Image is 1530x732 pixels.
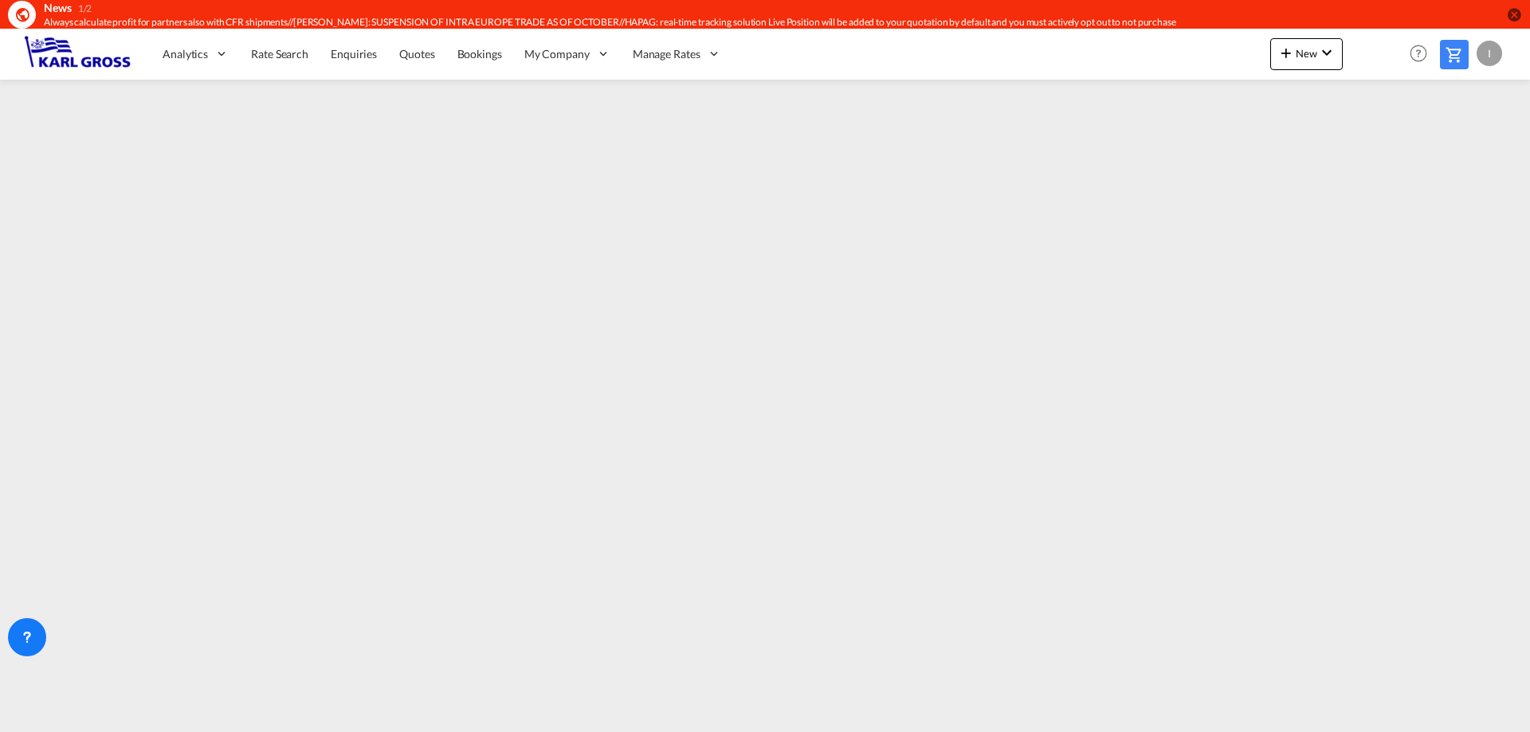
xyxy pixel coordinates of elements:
[622,28,732,80] div: Manage Rates
[320,28,388,80] a: Enquiries
[457,47,502,61] span: Bookings
[1506,6,1522,22] button: icon-close-circle
[44,16,1295,29] div: Always calculate profit for partners also with CFR shipments//YANG MING: SUSPENSION OF INTRA EURO...
[388,28,445,80] a: Quotes
[1405,40,1440,69] div: Help
[1317,43,1336,62] md-icon: icon-chevron-down
[1477,41,1502,66] div: I
[399,47,434,61] span: Quotes
[1277,43,1296,62] md-icon: icon-plus 400-fg
[14,6,30,22] md-icon: icon-earth
[163,46,208,62] span: Analytics
[513,28,622,80] div: My Company
[24,36,131,72] img: 3269c73066d711f095e541db4db89301.png
[446,28,513,80] a: Bookings
[1405,40,1432,67] span: Help
[331,47,377,61] span: Enquiries
[524,46,590,62] span: My Company
[78,2,92,16] div: 1/2
[633,46,700,62] span: Manage Rates
[240,28,320,80] a: Rate Search
[251,47,308,61] span: Rate Search
[1270,38,1343,70] button: icon-plus 400-fgNewicon-chevron-down
[151,28,240,80] div: Analytics
[1277,47,1336,60] span: New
